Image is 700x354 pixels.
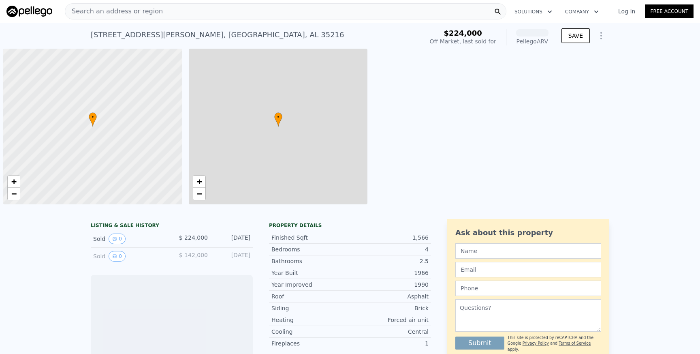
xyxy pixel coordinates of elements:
[196,176,202,187] span: +
[179,234,208,241] span: $ 224,000
[271,281,350,289] div: Year Improved
[593,28,609,44] button: Show Options
[444,29,482,37] span: $224,000
[91,29,344,41] div: [STREET_ADDRESS][PERSON_NAME] , [GEOGRAPHIC_DATA] , AL 35216
[508,335,601,352] div: This site is protected by reCAPTCHA and the Google and apply.
[179,252,208,258] span: $ 142,000
[89,114,97,121] span: •
[214,234,250,244] div: [DATE]
[455,262,601,277] input: Email
[193,176,205,188] a: Zoom in
[274,114,282,121] span: •
[271,245,350,253] div: Bedrooms
[455,227,601,238] div: Ask about this property
[91,222,253,230] div: LISTING & SALE HISTORY
[271,339,350,348] div: Fireplaces
[350,304,429,312] div: Brick
[350,245,429,253] div: 4
[350,234,429,242] div: 1,566
[11,189,17,199] span: −
[109,234,126,244] button: View historical data
[193,188,205,200] a: Zoom out
[271,234,350,242] div: Finished Sqft
[196,189,202,199] span: −
[274,112,282,127] div: •
[350,328,429,336] div: Central
[8,188,20,200] a: Zoom out
[523,341,549,345] a: Privacy Policy
[608,7,645,15] a: Log In
[271,316,350,324] div: Heating
[559,341,591,345] a: Terms of Service
[645,4,694,18] a: Free Account
[271,304,350,312] div: Siding
[559,4,605,19] button: Company
[561,28,590,43] button: SAVE
[214,251,250,262] div: [DATE]
[455,243,601,259] input: Name
[350,316,429,324] div: Forced air unit
[271,292,350,300] div: Roof
[269,222,431,229] div: Property details
[271,257,350,265] div: Bathrooms
[93,234,165,244] div: Sold
[430,37,496,45] div: Off Market, last sold for
[8,176,20,188] a: Zoom in
[350,281,429,289] div: 1990
[455,281,601,296] input: Phone
[516,37,548,45] div: Pellego ARV
[350,257,429,265] div: 2.5
[350,292,429,300] div: Asphalt
[109,251,126,262] button: View historical data
[11,176,17,187] span: +
[350,339,429,348] div: 1
[271,328,350,336] div: Cooling
[65,6,163,16] span: Search an address or region
[508,4,559,19] button: Solutions
[6,6,52,17] img: Pellego
[89,112,97,127] div: •
[350,269,429,277] div: 1966
[93,251,165,262] div: Sold
[455,337,504,350] button: Submit
[271,269,350,277] div: Year Built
